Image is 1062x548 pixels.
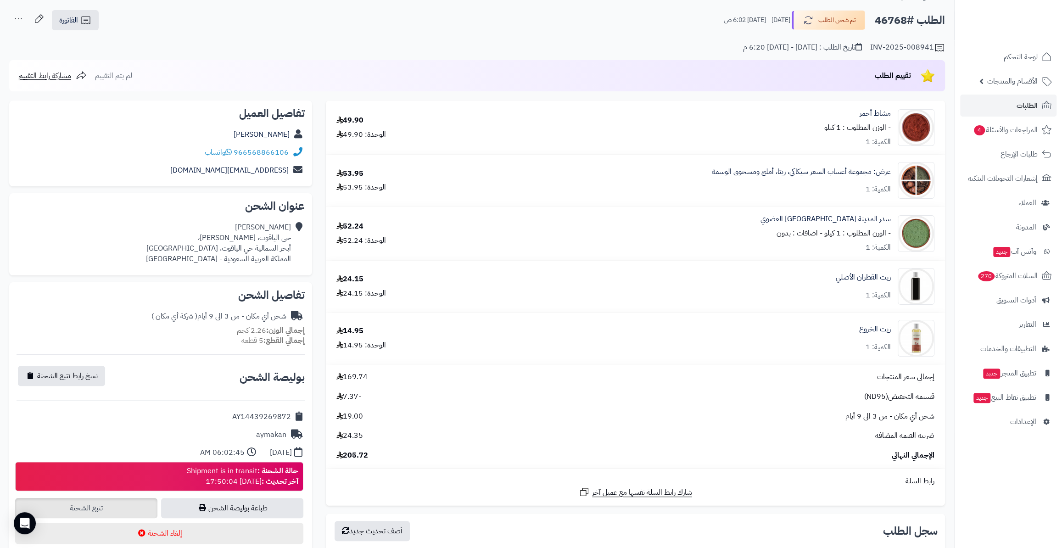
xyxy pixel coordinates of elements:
a: أدوات التسويق [960,289,1056,311]
a: إشعارات التحويلات البنكية [960,168,1056,190]
span: الطلبات [1017,99,1038,112]
span: جديد [983,369,1000,379]
a: العملاء [960,192,1056,214]
a: عرض: مجموعة أعشاب الشعر شيكاكي، ريتا، أملج ومسحوق الوسمة [712,167,891,177]
a: 966568866106 [234,147,289,158]
span: الإجمالي النهائي [892,450,934,461]
h2: بوليصة الشحن [240,372,305,383]
small: - اضافات : بدون [777,228,822,239]
button: إلغاء الشحنة [15,523,303,544]
div: [DATE] [270,447,292,458]
div: الوحدة: 14.95 [336,340,386,351]
span: قسيمة التخفيض(ND95) [864,391,934,402]
div: الوحدة: 24.15 [336,288,386,299]
h3: سجل الطلب [883,526,938,537]
div: شحن أي مكان - من 3 الى 9 أيام [151,311,286,322]
a: المدونة [960,216,1056,238]
span: الأقسام والمنتجات [987,75,1038,88]
img: 1690052262-Seder%20Leaves%20Powder%20Organic-90x90.jpg [898,215,934,252]
span: نسخ رابط تتبع الشحنة [37,370,98,381]
div: الوحدة: 52.24 [336,235,386,246]
span: تطبيق نقاط البيع [973,391,1036,404]
span: -7.37 [336,391,361,402]
span: شارك رابط السلة نفسها مع عميل آخر [592,487,692,498]
a: سدر المدينة [GEOGRAPHIC_DATA] العضوي [760,214,891,224]
div: Open Intercom Messenger [14,512,36,534]
a: تطبيق نقاط البيعجديد [960,386,1056,408]
img: 1706025408-Castor%20Oil-90x90.jpg [898,320,934,357]
h2: الطلب #46768 [875,11,945,30]
img: 1660293332-Hair%20Herbs%20Bundle-90x90.jpg [898,162,934,199]
div: الكمية: 1 [866,184,891,195]
h2: تفاصيل العميل [17,108,305,119]
span: ضريبة القيمة المضافة [875,431,934,441]
span: تطبيق المتجر [982,367,1036,380]
a: زيت القطران الأصلي [836,272,891,283]
div: AY14439269872 [232,412,291,422]
div: [PERSON_NAME] حي الياقوت، [PERSON_NAME]، أبحر السمالية حي الياقوت، [GEOGRAPHIC_DATA] المملكة العر... [146,222,291,264]
div: الكمية: 1 [866,290,891,301]
a: مشاط أحمر [860,108,891,119]
div: 06:02:45 AM [200,447,245,458]
span: شحن أي مكان - من 3 الى 9 أيام [845,411,934,422]
a: طلبات الإرجاع [960,143,1056,165]
strong: حالة الشحنة : [257,465,298,476]
div: رابط السلة [330,476,941,486]
small: 2.26 كجم [237,325,305,336]
button: تم شحن الطلب [792,11,865,30]
span: 205.72 [336,450,368,461]
h2: تفاصيل الشحن [17,290,305,301]
small: [DATE] - [DATE] 6:02 ص [724,16,790,25]
div: INV-2025-008941 [870,42,945,53]
span: 270 [978,271,995,281]
span: تقييم الطلب [875,70,911,81]
div: الكمية: 1 [866,342,891,352]
a: الإعدادات [960,411,1056,433]
a: واتساب [205,147,232,158]
span: ( شركة أي مكان ) [151,311,197,322]
div: 14.95 [336,326,363,336]
div: تاريخ الطلب : [DATE] - [DATE] 6:20 م [743,42,862,53]
span: الفاتورة [59,15,78,26]
a: زيت الخروع [859,324,891,335]
strong: إجمالي الوزن: [266,325,305,336]
span: التطبيقات والخدمات [980,342,1036,355]
span: جديد [973,393,990,403]
a: [EMAIL_ADDRESS][DOMAIN_NAME] [170,165,289,176]
a: تطبيق المتجرجديد [960,362,1056,384]
span: 19.00 [336,411,363,422]
div: 49.90 [336,115,363,126]
div: 53.95 [336,168,363,179]
a: شارك رابط السلة نفسها مع عميل آخر [579,486,692,498]
a: التقارير [960,313,1056,336]
img: 1660148305-Mushat%20Red-90x90.jpg [898,109,934,146]
span: طلبات الإرجاع [1001,148,1038,161]
span: لوحة التحكم [1004,50,1038,63]
strong: آخر تحديث : [262,476,298,487]
small: - الوزن المطلوب : 1 كيلو [824,122,891,133]
span: مشاركة رابط التقييم [18,70,71,81]
span: إجمالي سعر المنتجات [877,372,934,382]
button: أضف تحديث جديد [335,521,410,541]
a: التطبيقات والخدمات [960,338,1056,360]
span: السلات المتروكة [977,269,1038,282]
a: لوحة التحكم [960,46,1056,68]
span: وآتس آب [992,245,1036,258]
span: لم يتم التقييم [95,70,132,81]
span: 169.74 [336,372,368,382]
h2: عنوان الشحن [17,201,305,212]
a: وآتس آبجديد [960,240,1056,263]
a: السلات المتروكة270 [960,265,1056,287]
span: 4 [974,125,985,135]
div: 52.24 [336,221,363,232]
a: [PERSON_NAME] [234,129,290,140]
div: الوحدة: 49.90 [336,129,386,140]
span: الإعدادات [1010,415,1036,428]
div: Shipment is in transit [DATE] 17:50:04 [187,466,298,487]
span: العملاء [1018,196,1036,209]
span: التقارير [1019,318,1036,331]
strong: إجمالي القطع: [263,335,305,346]
div: الكمية: 1 [866,242,891,253]
div: الوحدة: 53.95 [336,182,386,193]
